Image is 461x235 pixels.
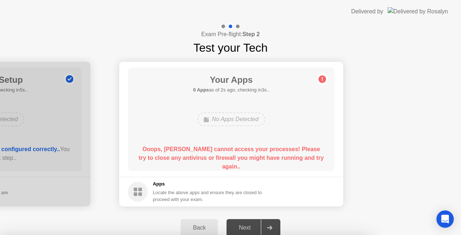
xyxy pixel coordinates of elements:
[153,180,262,188] h5: Apps
[183,225,216,231] div: Back
[193,39,268,56] h1: Test your Tech
[242,31,260,37] b: Step 2
[436,210,454,228] div: Open Intercom Messenger
[193,87,209,93] b: 0 Apps
[229,225,261,231] div: Next
[139,146,324,170] b: Ooops, [PERSON_NAME] cannot access your processes! Please try to close any antivirus or firewall ...
[193,86,269,94] h5: as of 2s ago, checking in3s..
[351,7,383,16] div: Delivered by
[197,112,265,126] div: No Apps Detected
[193,73,269,86] h1: Your Apps
[201,30,260,39] h4: Exam Pre-flight:
[388,7,448,16] img: Delivered by Rosalyn
[153,189,262,203] div: Locate the above apps and ensure they are closed to proceed with your exam.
